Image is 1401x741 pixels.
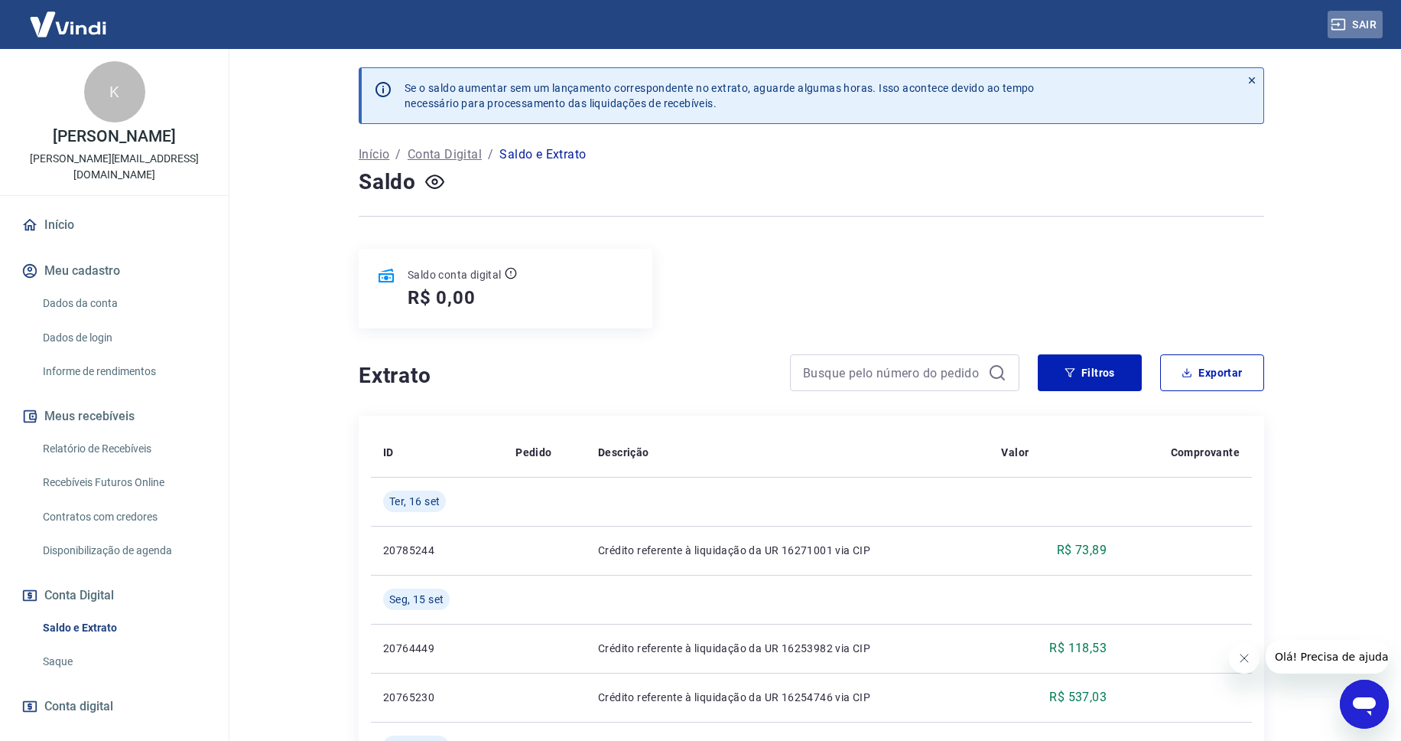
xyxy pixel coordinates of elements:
div: K [84,61,145,122]
p: [PERSON_NAME][EMAIL_ADDRESS][DOMAIN_NAME] [12,151,216,183]
iframe: Mensagem da empresa [1266,640,1389,674]
button: Filtros [1038,354,1142,391]
span: Seg, 15 set [389,592,444,607]
a: Conta digital [18,690,210,723]
p: 20785244 [383,543,491,558]
button: Sair [1328,11,1383,39]
h5: R$ 0,00 [408,286,476,310]
p: 20764449 [383,641,491,656]
p: R$ 118,53 [1049,639,1107,658]
p: Descrição [598,445,649,460]
p: Saldo conta digital [408,267,502,282]
span: Olá! Precisa de ajuda? [9,11,128,23]
p: Valor [1001,445,1029,460]
p: Saldo e Extrato [499,145,586,164]
a: Saldo e Extrato [37,612,210,644]
button: Meu cadastro [18,254,210,288]
a: Disponibilização de agenda [37,535,210,566]
p: Crédito referente à liquidação da UR 16271001 via CIP [598,543,977,558]
iframe: Botão para abrir a janela de mensagens [1340,680,1389,729]
button: Exportar [1160,354,1264,391]
p: [PERSON_NAME] [53,129,175,145]
span: Conta digital [44,696,113,717]
button: Meus recebíveis [18,400,210,433]
p: Se o saldo aumentar sem um lançamento correspondente no extrato, aguarde algumas horas. Isso acon... [405,80,1035,111]
a: Contratos com credores [37,501,210,533]
h4: Saldo [359,167,416,197]
p: R$ 537,03 [1049,688,1107,707]
iframe: Fechar mensagem [1229,643,1260,674]
a: Relatório de Recebíveis [37,433,210,465]
span: Ter, 16 set [389,494,440,509]
img: Vindi [18,1,118,47]
a: Início [18,208,210,242]
a: Informe de rendimentos [37,356,210,387]
a: Conta Digital [408,145,482,164]
p: 20765230 [383,690,491,705]
a: Saque [37,646,210,677]
a: Dados de login [37,322,210,354]
a: Dados da conta [37,288,210,319]
p: / [395,145,401,164]
p: Crédito referente à liquidação da UR 16254746 via CIP [598,690,977,705]
p: Crédito referente à liquidação da UR 16253982 via CIP [598,641,977,656]
h4: Extrato [359,361,772,391]
p: / [488,145,493,164]
a: Início [359,145,389,164]
button: Conta Digital [18,579,210,612]
p: R$ 73,89 [1057,541,1107,560]
a: Recebíveis Futuros Online [37,467,210,498]
p: Comprovante [1171,445,1240,460]
p: ID [383,445,394,460]
p: Pedido [515,445,551,460]
input: Busque pelo número do pedido [803,361,982,384]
